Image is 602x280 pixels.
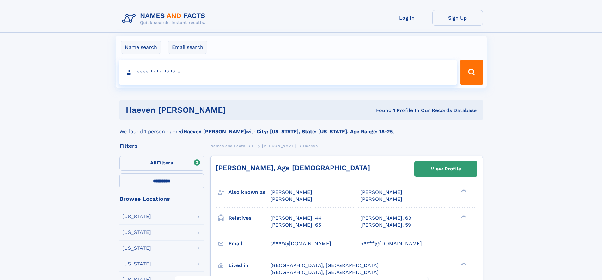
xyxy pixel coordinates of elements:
[360,189,402,195] span: [PERSON_NAME]
[252,142,255,150] a: E
[119,60,457,85] input: search input
[415,161,477,176] a: View Profile
[168,41,207,54] label: Email search
[459,262,467,266] div: ❯
[210,142,245,150] a: Names and Facts
[228,260,270,271] h3: Lived in
[459,189,467,193] div: ❯
[270,262,379,268] span: [GEOGRAPHIC_DATA], [GEOGRAPHIC_DATA]
[432,10,483,26] a: Sign Up
[119,143,204,149] div: Filters
[270,269,379,275] span: [GEOGRAPHIC_DATA], [GEOGRAPHIC_DATA]
[122,246,151,251] div: [US_STATE]
[431,162,461,176] div: View Profile
[119,156,204,171] label: Filters
[382,10,432,26] a: Log In
[360,222,411,229] a: [PERSON_NAME], 59
[262,144,296,148] span: [PERSON_NAME]
[270,189,312,195] span: [PERSON_NAME]
[121,41,161,54] label: Name search
[257,128,393,134] b: City: [US_STATE], State: [US_STATE], Age Range: 18-25
[126,106,301,114] h1: Haeven [PERSON_NAME]
[270,196,312,202] span: [PERSON_NAME]
[303,144,318,148] span: Haeven
[119,10,210,27] img: Logo Names and Facts
[228,213,270,223] h3: Relatives
[270,215,321,222] a: [PERSON_NAME], 44
[119,196,204,202] div: Browse Locations
[228,238,270,249] h3: Email
[228,187,270,198] h3: Also known as
[183,128,246,134] b: Haeven [PERSON_NAME]
[122,261,151,266] div: [US_STATE]
[122,214,151,219] div: [US_STATE]
[460,60,483,85] button: Search Button
[301,107,477,114] div: Found 1 Profile In Our Records Database
[360,215,411,222] a: [PERSON_NAME], 69
[216,164,370,172] a: [PERSON_NAME], Age [DEMOGRAPHIC_DATA]
[119,120,483,135] div: We found 1 person named with .
[122,230,151,235] div: [US_STATE]
[150,160,157,166] span: All
[459,214,467,218] div: ❯
[270,222,321,229] a: [PERSON_NAME], 65
[360,196,402,202] span: [PERSON_NAME]
[262,142,296,150] a: [PERSON_NAME]
[252,144,255,148] span: E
